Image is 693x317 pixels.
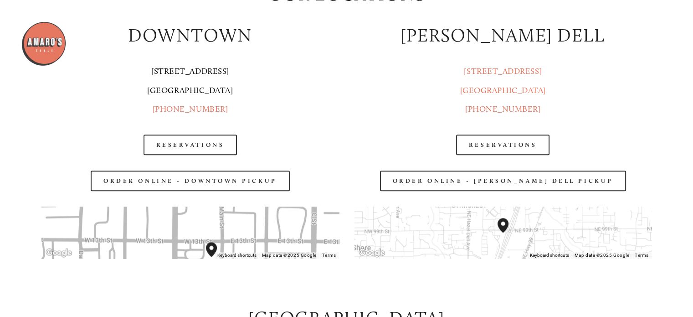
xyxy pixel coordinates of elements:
[202,239,231,275] div: Amaro's Table 1220 Main Street vancouver, United States
[635,253,649,258] a: Terms
[530,252,569,259] button: Keyboard shortcuts
[262,253,316,258] span: Map data ©2025 Google
[575,253,629,258] span: Map data ©2025 Google
[357,247,387,259] img: Google
[322,253,336,258] a: Terms
[357,247,387,259] a: Open this area in Google Maps (opens a new window)
[91,171,290,191] a: Order Online - Downtown pickup
[44,247,74,259] img: Google
[147,66,233,95] a: [STREET_ADDRESS][GEOGRAPHIC_DATA]
[144,135,237,155] a: Reservations
[21,21,67,67] img: Amaro's Table
[153,104,228,114] a: [PHONE_NUMBER]
[380,171,626,191] a: Order Online - [PERSON_NAME] Dell Pickup
[44,247,74,259] a: Open this area in Google Maps (opens a new window)
[456,135,550,155] a: Reservations
[217,252,256,259] button: Keyboard shortcuts
[460,66,546,95] a: [STREET_ADDRESS][GEOGRAPHIC_DATA]
[494,214,523,251] div: Amaro's Table 816 Northeast 98th Circle Vancouver, WA, 98665, United States
[465,104,541,114] a: [PHONE_NUMBER]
